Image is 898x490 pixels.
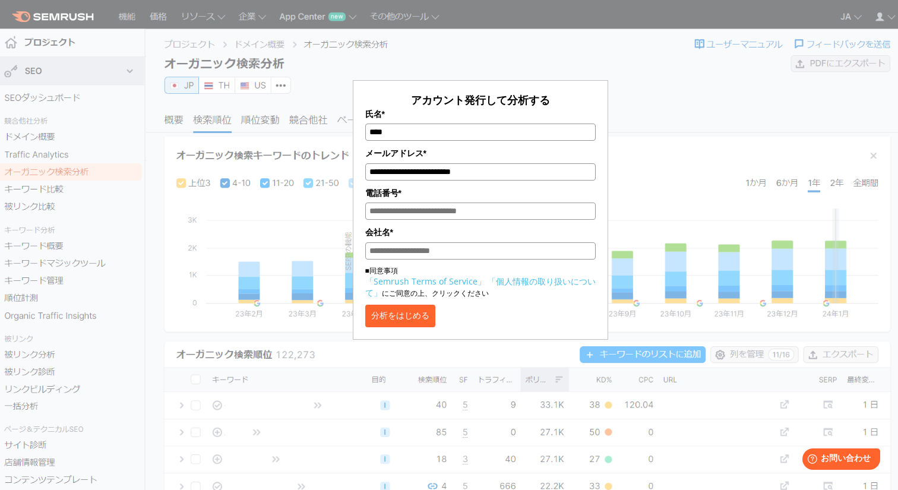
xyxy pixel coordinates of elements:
p: ■同意事項 にご同意の上、クリックください [365,265,596,299]
a: 「Semrush Terms of Service」 [365,276,486,287]
iframe: Help widget launcher [792,444,885,477]
span: アカウント発行して分析する [411,93,550,107]
button: 分析をはじめる [365,305,435,327]
label: 電話番号* [365,186,596,200]
a: 「個人情報の取り扱いについて」 [365,276,596,298]
label: メールアドレス* [365,147,596,160]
